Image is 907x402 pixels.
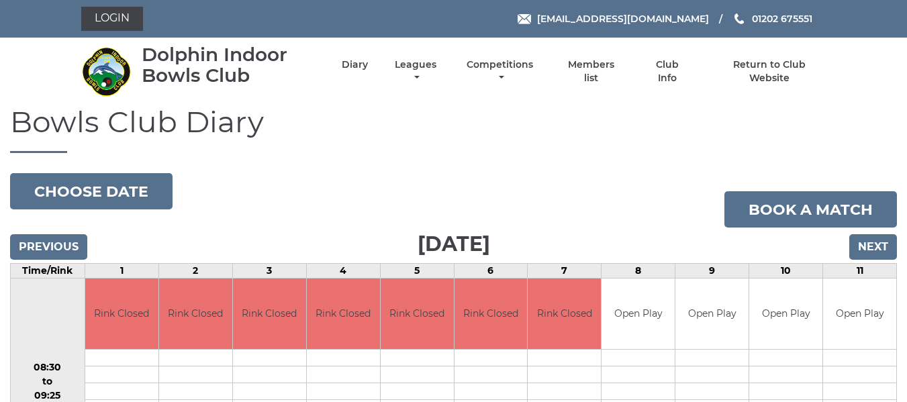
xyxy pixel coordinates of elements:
td: Rink Closed [233,279,306,349]
td: Rink Closed [528,279,601,349]
a: Book a match [724,191,897,228]
td: 11 [823,264,897,279]
td: Rink Closed [159,279,232,349]
a: Return to Club Website [712,58,826,85]
span: [EMAIL_ADDRESS][DOMAIN_NAME] [537,13,709,25]
td: 10 [749,264,823,279]
span: 01202 675551 [752,13,812,25]
td: Open Play [602,279,675,349]
td: Rink Closed [307,279,380,349]
td: 4 [306,264,380,279]
a: Leagues [391,58,440,85]
td: Rink Closed [85,279,158,349]
td: Open Play [749,279,822,349]
td: Open Play [675,279,749,349]
img: Phone us [734,13,744,24]
td: 8 [602,264,675,279]
input: Previous [10,234,87,260]
button: Choose date [10,173,173,209]
div: Dolphin Indoor Bowls Club [142,44,318,86]
td: 6 [454,264,528,279]
a: Competitions [464,58,537,85]
td: 2 [158,264,232,279]
td: Rink Closed [381,279,454,349]
img: Dolphin Indoor Bowls Club [81,46,132,97]
img: Email [518,14,531,24]
td: Time/Rink [11,264,85,279]
td: 5 [380,264,454,279]
a: Club Info [646,58,689,85]
td: Rink Closed [455,279,528,349]
td: 7 [528,264,602,279]
a: Phone us 01202 675551 [732,11,812,26]
a: Login [81,7,143,31]
td: 1 [85,264,158,279]
a: Members list [560,58,622,85]
input: Next [849,234,897,260]
td: Open Play [823,279,896,349]
a: Diary [342,58,368,71]
h1: Bowls Club Diary [10,105,897,153]
td: 9 [675,264,749,279]
td: 3 [232,264,306,279]
a: Email [EMAIL_ADDRESS][DOMAIN_NAME] [518,11,709,26]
